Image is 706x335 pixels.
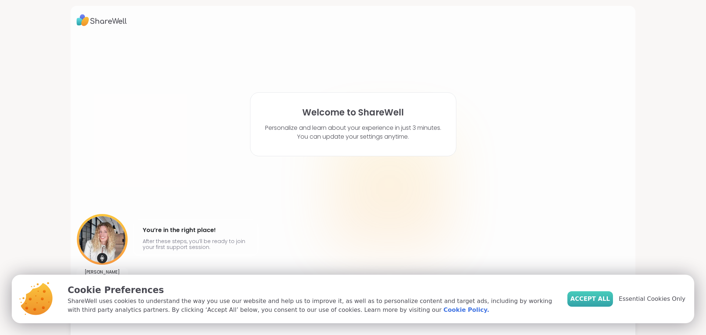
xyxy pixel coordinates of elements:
h1: Welcome to ShareWell [302,107,404,118]
img: User image [77,214,128,265]
img: mic icon [97,253,107,263]
p: After these steps, you’ll be ready to join your first support session. [143,238,249,250]
p: Cookie Preferences [68,284,556,297]
span: Essential Cookies Only [619,295,685,303]
p: [PERSON_NAME] [85,269,120,275]
span: Accept All [570,295,610,303]
p: ShareWell uses cookies to understand the way you use our website and help us to improve it, as we... [68,297,556,314]
a: Cookie Policy. [443,306,489,314]
p: Personalize and learn about your experience in just 3 minutes. You can update your settings anytime. [265,124,441,141]
button: Accept All [567,291,613,307]
h4: You’re in the right place! [143,224,249,236]
img: ShareWell Logo [76,12,127,29]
